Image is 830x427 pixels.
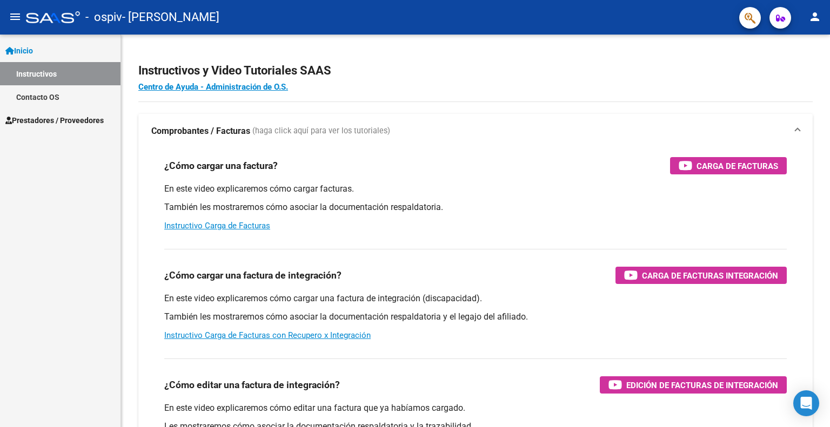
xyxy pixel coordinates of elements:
[670,157,787,174] button: Carga de Facturas
[164,293,787,304] p: En este video explicaremos cómo cargar una factura de integración (discapacidad).
[138,82,288,92] a: Centro de Ayuda - Administración de O.S.
[164,377,340,392] h3: ¿Cómo editar una factura de integración?
[5,45,33,57] span: Inicio
[164,183,787,195] p: En este video explicaremos cómo cargar facturas.
[164,330,371,340] a: Instructivo Carga de Facturas con Recupero x Integración
[151,125,250,137] strong: Comprobantes / Facturas
[164,311,787,323] p: También les mostraremos cómo asociar la documentación respaldatoria y el legajo del afiliado.
[615,267,787,284] button: Carga de Facturas Integración
[5,114,104,126] span: Prestadores / Proveedores
[164,201,787,213] p: También les mostraremos cómo asociar la documentación respaldatoria.
[122,5,219,29] span: - [PERSON_NAME]
[600,376,787,394] button: Edición de Facturas de integración
[164,268,342,283] h3: ¿Cómo cargar una factura de integración?
[793,390,819,416] div: Open Intercom Messenger
[808,10,821,23] mat-icon: person
[697,159,778,173] span: Carga de Facturas
[626,378,778,392] span: Edición de Facturas de integración
[138,114,813,148] mat-expansion-panel-header: Comprobantes / Facturas (haga click aquí para ver los tutoriales)
[138,60,813,81] h2: Instructivos y Video Tutoriales SAAS
[252,125,390,137] span: (haga click aquí para ver los tutoriales)
[85,5,122,29] span: - ospiv
[164,221,270,231] a: Instructivo Carga de Facturas
[164,158,278,173] h3: ¿Cómo cargar una factura?
[9,10,22,23] mat-icon: menu
[642,269,778,282] span: Carga de Facturas Integración
[164,402,787,414] p: En este video explicaremos cómo editar una factura que ya habíamos cargado.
